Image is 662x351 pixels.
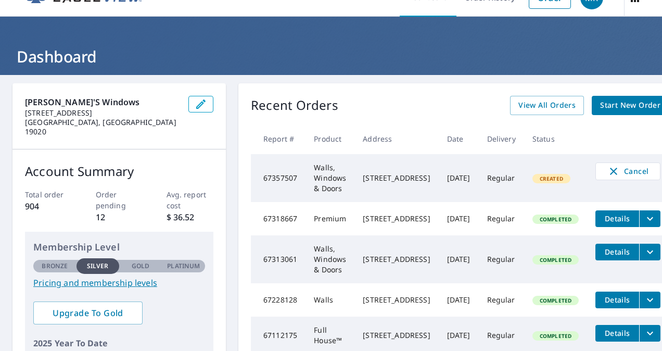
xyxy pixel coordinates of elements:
span: Upgrade To Gold [42,307,134,319]
div: [STREET_ADDRESS] [363,254,430,265]
th: Product [305,123,354,154]
p: [GEOGRAPHIC_DATA], [GEOGRAPHIC_DATA] 19020 [25,118,180,136]
p: Order pending [96,189,143,211]
a: Upgrade To Gold [33,302,143,324]
p: Platinum [167,261,200,271]
span: Details [602,295,633,305]
p: 904 [25,200,72,212]
span: View All Orders [518,99,576,112]
td: Regular [479,235,524,283]
td: Walls [305,283,354,317]
td: Regular [479,154,524,202]
th: Delivery [479,123,524,154]
th: Status [524,123,587,154]
p: Total order [25,189,72,200]
button: detailsBtn-67228128 [595,292,639,308]
button: detailsBtn-67112175 [595,325,639,342]
p: Avg. report cost [167,189,214,211]
h1: Dashboard [12,46,650,67]
span: Completed [533,332,578,340]
td: Premium [305,202,354,235]
td: Walls, Windows & Doors [305,235,354,283]
button: filesDropdownBtn-67318667 [639,210,660,227]
th: Date [439,123,479,154]
div: [STREET_ADDRESS] [363,295,430,305]
span: Details [602,328,633,338]
p: Gold [132,261,149,271]
span: Details [602,214,633,223]
span: Completed [533,297,578,304]
p: Recent Orders [251,96,338,115]
p: Silver [87,261,109,271]
p: 12 [96,211,143,223]
td: [DATE] [439,202,479,235]
p: Bronze [42,261,68,271]
button: Cancel [595,162,660,180]
p: Membership Level [33,240,205,254]
span: Start New Order [600,99,660,112]
button: filesDropdownBtn-67112175 [639,325,660,342]
td: Regular [479,202,524,235]
div: [STREET_ADDRESS] [363,173,430,183]
span: Completed [533,216,578,223]
button: detailsBtn-67318667 [595,210,639,227]
span: Created [533,175,569,182]
td: 67228128 [251,283,305,317]
span: Cancel [606,165,650,178]
td: 67313061 [251,235,305,283]
td: Regular [479,283,524,317]
button: filesDropdownBtn-67313061 [639,244,660,260]
span: Details [602,247,633,257]
td: [DATE] [439,235,479,283]
td: [DATE] [439,283,479,317]
a: Pricing and membership levels [33,277,205,289]
th: Report # [251,123,305,154]
p: [PERSON_NAME]'s Windows [25,96,180,108]
button: filesDropdownBtn-67228128 [639,292,660,308]
td: 67357507 [251,154,305,202]
p: [STREET_ADDRESS] [25,108,180,118]
button: detailsBtn-67313061 [595,244,639,260]
p: 2025 Year To Date [33,337,205,349]
span: Completed [533,256,578,264]
th: Address [354,123,438,154]
a: View All Orders [510,96,584,115]
td: Walls, Windows & Doors [305,154,354,202]
div: [STREET_ADDRESS] [363,214,430,224]
td: [DATE] [439,154,479,202]
p: $ 36.52 [167,211,214,223]
div: [STREET_ADDRESS] [363,330,430,341]
td: 67318667 [251,202,305,235]
p: Account Summary [25,162,213,181]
